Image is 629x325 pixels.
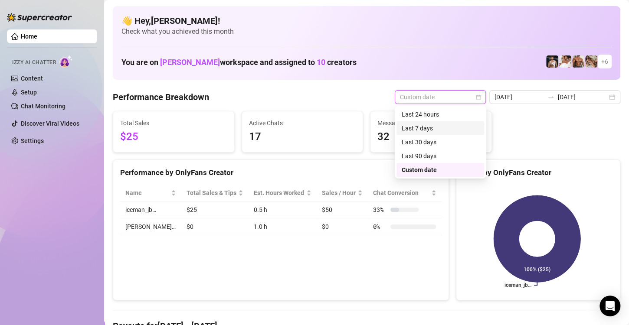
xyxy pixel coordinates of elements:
th: Sales / Hour [317,185,368,201]
div: Custom date [402,165,479,175]
span: 0 % [373,222,387,231]
span: Messages Sent [377,118,485,128]
th: Total Sales & Tips [181,185,249,201]
img: Chris [546,55,558,68]
div: Open Intercom Messenger [600,296,620,316]
span: calendar [476,94,481,100]
h4: 👋 Hey, [PERSON_NAME] ! [121,15,612,27]
td: $0 [181,218,249,235]
div: Performance by OnlyFans Creator [120,167,442,179]
span: Total Sales [120,118,227,128]
span: Total Sales & Tips [187,188,237,198]
div: Last 7 days [396,121,484,135]
td: $0 [317,218,368,235]
span: 32 [377,129,485,145]
td: $50 [317,201,368,218]
a: Content [21,75,43,82]
div: Last 30 days [402,137,479,147]
img: David [572,55,584,68]
div: Last 30 days [396,135,484,149]
a: Discover Viral Videos [21,120,79,127]
img: AI Chatter [59,55,73,68]
span: Custom date [400,91,481,104]
span: Name [125,188,169,198]
div: Last 24 hours [396,107,484,121]
td: 0.5 h [249,201,317,218]
span: Check what you achieved this month [121,27,612,36]
th: Chat Conversion [368,185,442,201]
span: Sales / Hour [322,188,356,198]
span: 17 [249,129,356,145]
span: + 6 [601,57,608,66]
span: Chat Conversion [373,188,429,198]
div: Last 90 days [402,151,479,161]
img: Jake [559,55,571,68]
img: Uncle [585,55,597,68]
td: $25 [181,201,249,218]
text: iceman_jb… [505,282,531,288]
div: Last 90 days [396,149,484,163]
div: Sales by OnlyFans Creator [463,167,613,179]
div: Last 24 hours [402,110,479,119]
span: $25 [120,129,227,145]
span: to [547,94,554,101]
img: logo-BBDzfeDw.svg [7,13,72,22]
span: [PERSON_NAME] [160,58,220,67]
div: Custom date [396,163,484,177]
div: Est. Hours Worked [254,188,305,198]
span: Izzy AI Chatter [12,58,56,67]
h4: Performance Breakdown [113,91,209,103]
span: Active Chats [249,118,356,128]
td: [PERSON_NAME]… [120,218,181,235]
h1: You are on workspace and assigned to creators [121,58,357,67]
input: End date [558,92,607,102]
td: 1.0 h [249,218,317,235]
a: Setup [21,89,37,96]
a: Settings [21,137,44,144]
div: Last 7 days [402,123,479,133]
td: iceman_jb… [120,201,181,218]
span: swap-right [547,94,554,101]
span: 33 % [373,205,387,214]
span: 10 [317,58,325,67]
a: Chat Monitoring [21,103,66,110]
th: Name [120,185,181,201]
input: Start date [495,92,544,102]
a: Home [21,33,37,40]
